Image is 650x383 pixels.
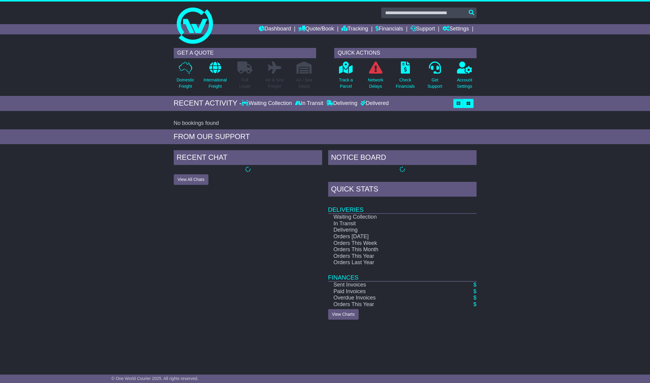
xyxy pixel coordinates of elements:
[457,77,472,90] p: Account Settings
[328,309,359,320] a: View Charts
[473,295,476,301] a: $
[442,24,469,34] a: Settings
[396,77,415,90] p: Check Financials
[395,61,415,93] a: CheckFinancials
[111,376,198,381] span: © One World Courier 2025. All rights reserved.
[473,282,476,288] a: $
[368,77,383,90] p: Network Delays
[174,174,208,185] button: View All Chats
[473,288,476,294] a: $
[328,214,455,220] td: Waiting Collection
[359,100,389,107] div: Delivered
[237,77,252,90] p: Full Loads
[242,100,293,107] div: Waiting Collection
[266,77,284,90] p: Air & Sea Freight
[328,198,477,214] td: Deliveries
[328,259,455,266] td: Orders Last Year
[334,48,477,58] div: QUICK ACTIONS
[325,100,359,107] div: Delivering
[328,182,477,198] div: Quick Stats
[328,150,477,166] div: NOTICE BOARD
[176,61,194,93] a: DomesticFreight
[203,61,227,93] a: InternationalFreight
[328,220,455,227] td: In Transit
[367,61,383,93] a: NetworkDelays
[328,240,455,247] td: Orders This Week
[174,48,316,58] div: GET A QUOTE
[339,61,353,93] a: Track aParcel
[204,77,227,90] p: International Freight
[328,301,455,308] td: Orders This Year
[298,24,334,34] a: Quote/Book
[259,24,291,34] a: Dashboard
[293,100,325,107] div: In Transit
[339,77,353,90] p: Track a Parcel
[376,24,403,34] a: Financials
[174,150,322,166] div: RECENT CHAT
[174,132,477,141] div: FROM OUR SUPPORT
[328,288,455,295] td: Paid Invoices
[174,120,477,127] div: No bookings found
[328,253,455,260] td: Orders This Year
[341,24,368,34] a: Tracking
[427,61,442,93] a: GetSupport
[328,295,455,301] td: Overdue Invoices
[174,99,242,108] div: RECENT ACTIVITY -
[296,77,312,90] p: Air / Sea Depot
[328,266,477,281] td: Finances
[328,233,455,240] td: Orders [DATE]
[328,246,455,253] td: Orders This Month
[328,227,455,233] td: Delivering
[457,61,473,93] a: AccountSettings
[427,77,442,90] p: Get Support
[411,24,435,34] a: Support
[176,77,194,90] p: Domestic Freight
[473,301,476,307] a: $
[328,281,455,288] td: Sent Invoices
